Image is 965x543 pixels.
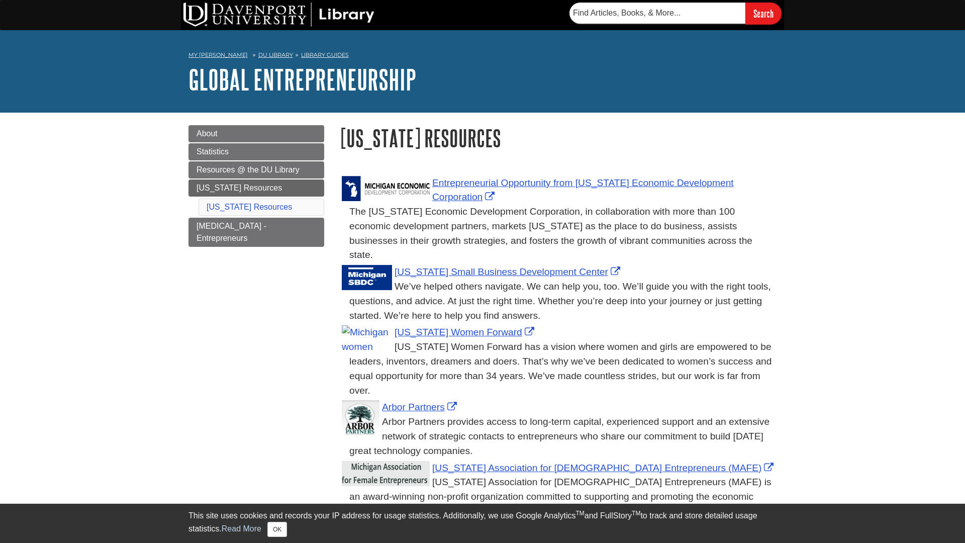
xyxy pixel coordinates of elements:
a: Link opens in new window [432,177,734,203]
span: [MEDICAL_DATA] - Entrepreneurs [197,222,266,242]
img: Michigan economic development corporation [342,176,430,201]
span: About [197,129,218,138]
a: Link opens in new window [395,327,537,337]
img: Michigan Association for Female Entrepreneurs [342,461,430,486]
a: [US_STATE] Resources [207,203,292,211]
img: Arbor Partners [342,400,379,438]
a: [US_STATE] Resources [188,179,324,197]
div: The [US_STATE] Economic Development Corporation, in collaboration with more than 100 economic dev... [349,205,777,262]
a: Link opens in new window [382,402,459,412]
a: Resources @ the DU Library [188,161,324,178]
input: Find Articles, Books, & More... [569,3,745,24]
a: Link opens in new window [432,463,776,473]
a: Statistics [188,143,324,160]
div: [US_STATE] Association for [DEMOGRAPHIC_DATA] Entrepreneurs (MAFE) is an award-winning non-profit... [349,475,777,518]
h1: [US_STATE] Resources [339,125,777,151]
div: [US_STATE] Women Forward has a vision where women and girls are empowered to be leaders, inventor... [349,340,777,398]
div: Arbor Partners provides access to long-term capital, experienced support and an extensive network... [349,415,777,458]
span: Resources @ the DU Library [197,165,300,174]
img: Michigan small business development center [342,265,392,290]
a: My [PERSON_NAME] [188,51,248,59]
sup: TM [632,510,640,517]
a: Link opens in new window [395,266,623,277]
a: DU Library [258,51,293,58]
form: Searches DU Library's articles, books, and more [569,3,782,24]
nav: breadcrumb [188,48,777,64]
div: We’ve helped others navigate. We can help you, too. We’ll guide you with the right tools, questio... [349,280,777,323]
input: Search [745,3,782,24]
a: About [188,125,324,142]
a: Global Entrepreneurship [188,64,416,95]
a: [MEDICAL_DATA] - Entrepreneurs [188,218,324,247]
a: Library Guides [301,51,349,58]
a: Read More [222,524,261,533]
span: [US_STATE] Resources [197,184,282,192]
div: This site uses cookies and records your IP address for usage statistics. Additionally, we use Goo... [188,510,777,537]
sup: TM [575,510,584,517]
img: Michigan women forward [342,325,392,350]
div: Guide Page Menu [188,125,324,247]
button: Close [267,522,287,537]
img: DU Library [183,3,374,27]
span: Statistics [197,147,229,156]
